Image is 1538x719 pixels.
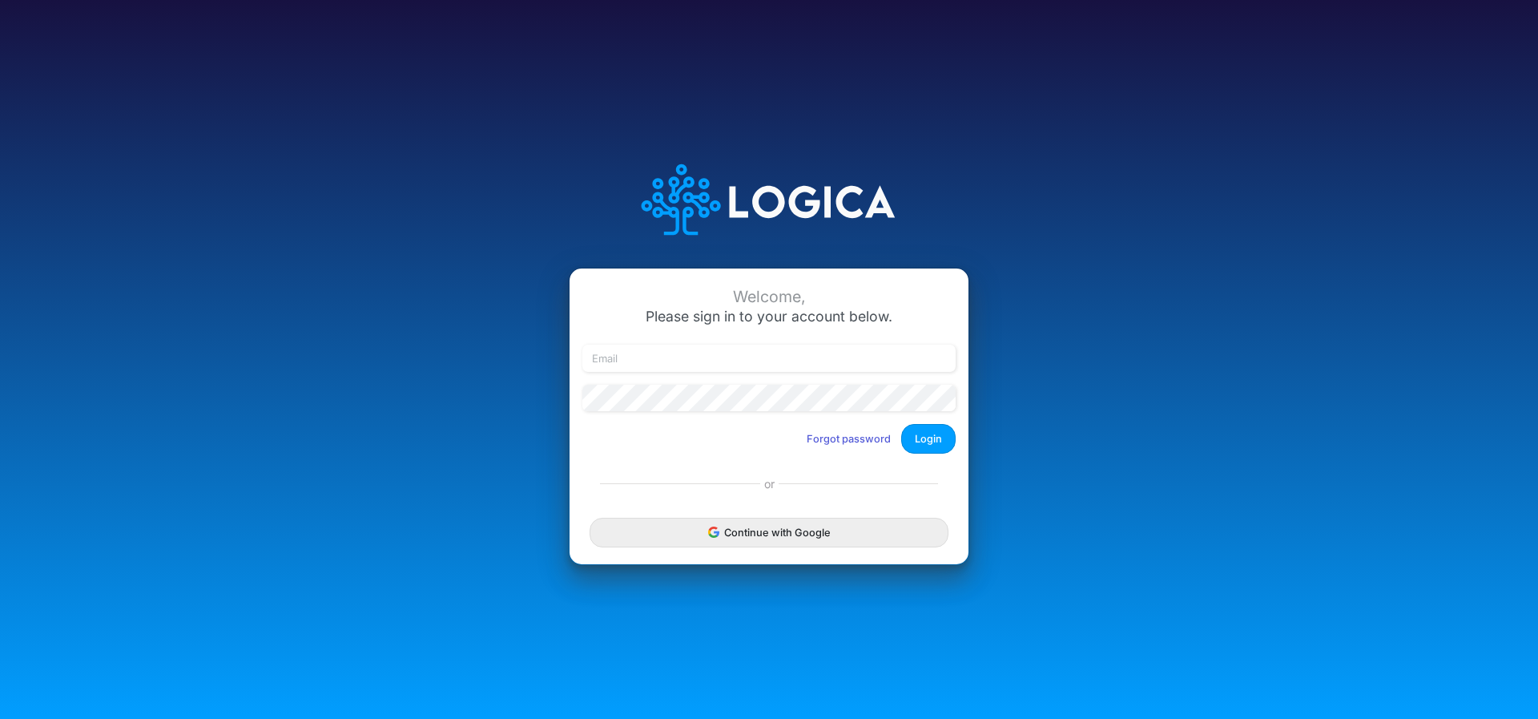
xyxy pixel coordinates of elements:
[590,518,948,547] button: Continue with Google
[901,424,956,454] button: Login
[582,345,956,372] input: Email
[582,288,956,306] div: Welcome,
[796,426,901,452] button: Forgot password
[646,308,892,325] span: Please sign in to your account below.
